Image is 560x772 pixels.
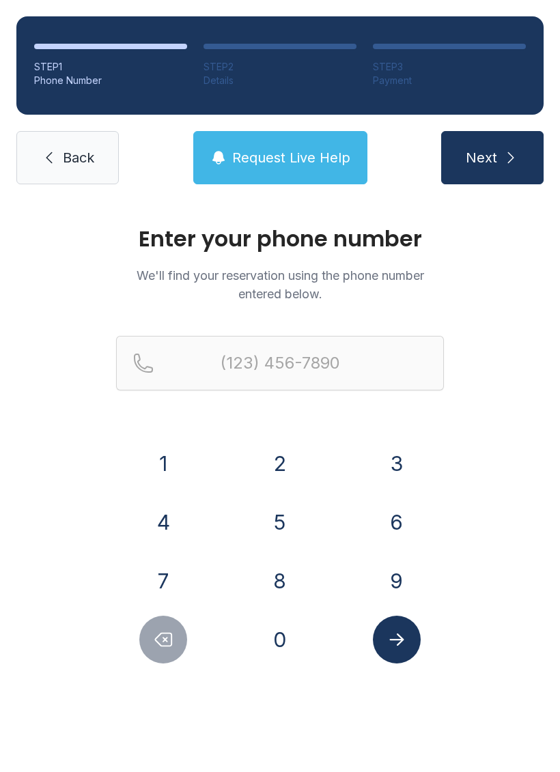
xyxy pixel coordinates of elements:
[373,557,421,605] button: 9
[139,616,187,663] button: Delete number
[373,74,526,87] div: Payment
[256,498,304,546] button: 5
[139,440,187,487] button: 1
[256,616,304,663] button: 0
[373,498,421,546] button: 6
[116,266,444,303] p: We'll find your reservation using the phone number entered below.
[373,616,421,663] button: Submit lookup form
[116,228,444,250] h1: Enter your phone number
[116,336,444,390] input: Reservation phone number
[232,148,350,167] span: Request Live Help
[63,148,94,167] span: Back
[139,557,187,605] button: 7
[256,440,304,487] button: 2
[373,60,526,74] div: STEP 3
[204,74,356,87] div: Details
[256,557,304,605] button: 8
[204,60,356,74] div: STEP 2
[373,440,421,487] button: 3
[34,74,187,87] div: Phone Number
[34,60,187,74] div: STEP 1
[466,148,497,167] span: Next
[139,498,187,546] button: 4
